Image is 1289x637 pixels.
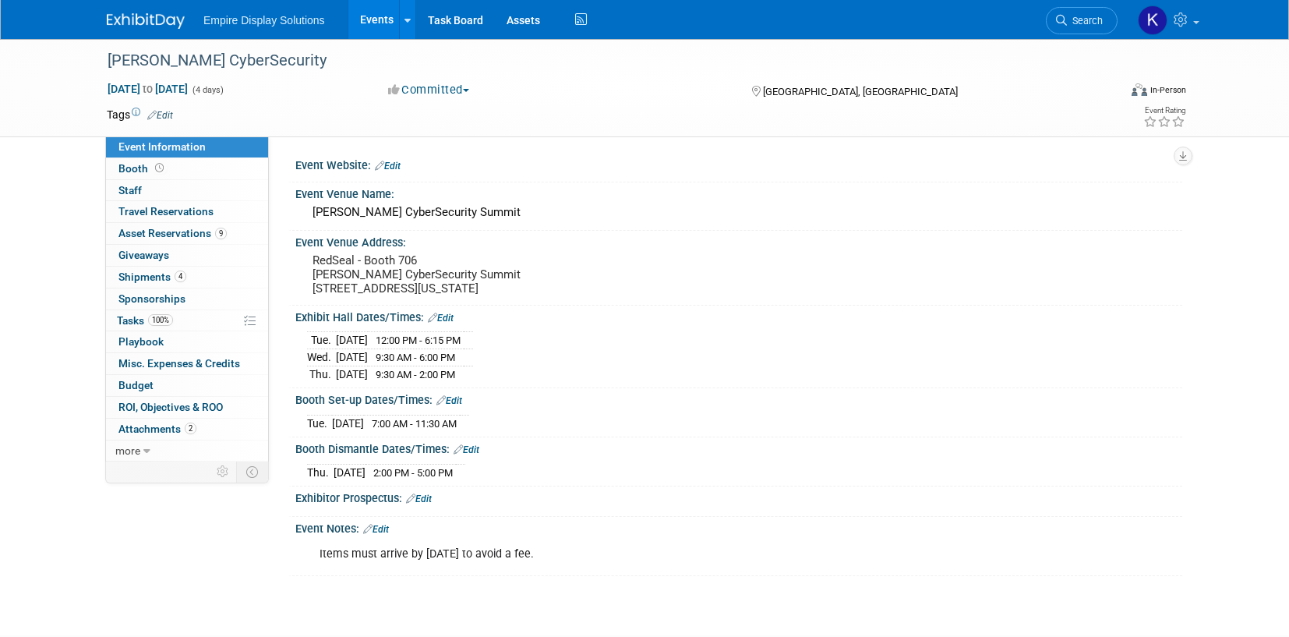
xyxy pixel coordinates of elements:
td: Wed. [307,349,336,366]
button: Committed [383,82,475,98]
a: Misc. Expenses & Credits [106,353,268,374]
td: Personalize Event Tab Strip [210,462,237,482]
div: [PERSON_NAME] CyberSecurity Summit [307,200,1171,225]
span: Travel Reservations [118,205,214,218]
div: Event Rating [1143,107,1185,115]
img: ExhibitDay [107,13,185,29]
div: Event Format [1026,81,1186,104]
a: Asset Reservations9 [106,223,268,244]
span: Booth not reserved yet [152,162,167,174]
span: more [115,444,140,457]
div: Booth Dismantle Dates/Times: [295,437,1182,458]
div: Booth Set-up Dates/Times: [295,388,1182,409]
span: 9 [215,228,227,239]
span: (4 days) [191,85,224,95]
span: to [140,83,155,95]
div: Event Venue Address: [295,231,1182,250]
span: Shipments [118,271,186,283]
span: Tasks [117,314,173,327]
span: Playbook [118,335,164,348]
div: Event Venue Name: [295,182,1182,202]
span: Sponsorships [118,292,185,305]
td: [DATE] [334,464,366,480]
span: Search [1067,15,1103,27]
a: Edit [436,395,462,406]
span: 2 [185,423,196,434]
span: Booth [118,162,167,175]
span: 9:30 AM - 6:00 PM [376,352,455,363]
td: Thu. [307,366,336,382]
span: 7:00 AM - 11:30 AM [372,418,457,430]
span: 100% [148,314,173,326]
a: Budget [106,375,268,396]
td: Tue. [307,415,332,431]
a: Staff [106,180,268,201]
td: [DATE] [336,349,368,366]
div: Items must arrive by [DATE] to avoid a fee. [309,539,1011,570]
a: Edit [454,444,479,455]
a: Tasks100% [106,310,268,331]
span: Giveaways [118,249,169,261]
a: Edit [363,524,389,535]
img: Format-Inperson.png [1132,83,1147,96]
a: Shipments4 [106,267,268,288]
td: [DATE] [336,366,368,382]
a: Travel Reservations [106,201,268,222]
span: 4 [175,271,186,282]
span: [DATE] [DATE] [107,82,189,96]
div: [PERSON_NAME] CyberSecurity [102,47,1094,75]
span: [GEOGRAPHIC_DATA], [GEOGRAPHIC_DATA] [763,86,958,97]
td: [DATE] [336,332,368,349]
a: Sponsorships [106,288,268,310]
a: Search [1046,7,1118,34]
img: Katelyn Hurlock [1138,5,1167,35]
span: Budget [118,379,154,391]
pre: RedSeal - Booth 706 [PERSON_NAME] CyberSecurity Summit [STREET_ADDRESS][US_STATE] [313,253,648,295]
div: Event Website: [295,154,1182,174]
a: Playbook [106,331,268,352]
a: Event Information [106,136,268,157]
span: Staff [118,184,142,196]
a: Edit [375,161,401,172]
a: Edit [428,313,454,324]
span: 9:30 AM - 2:00 PM [376,369,455,380]
span: Misc. Expenses & Credits [118,357,240,370]
td: Tue. [307,332,336,349]
td: Thu. [307,464,334,480]
a: more [106,441,268,462]
div: Exhibit Hall Dates/Times: [295,306,1182,326]
td: Tags [107,107,173,122]
a: Edit [406,494,432,504]
div: Exhibitor Prospectus: [295,487,1182,507]
div: In-Person [1150,84,1186,96]
div: Event Notes: [295,517,1182,537]
span: 2:00 PM - 5:00 PM [373,467,453,479]
span: Empire Display Solutions [203,14,325,27]
span: Asset Reservations [118,227,227,239]
td: Toggle Event Tabs [237,462,269,482]
span: Event Information [118,140,206,153]
span: 12:00 PM - 6:15 PM [376,334,461,346]
a: ROI, Objectives & ROO [106,397,268,418]
span: ROI, Objectives & ROO [118,401,223,413]
a: Edit [147,110,173,121]
td: [DATE] [332,415,364,431]
span: Attachments [118,423,196,435]
a: Booth [106,158,268,179]
a: Attachments2 [106,419,268,440]
a: Giveaways [106,245,268,266]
